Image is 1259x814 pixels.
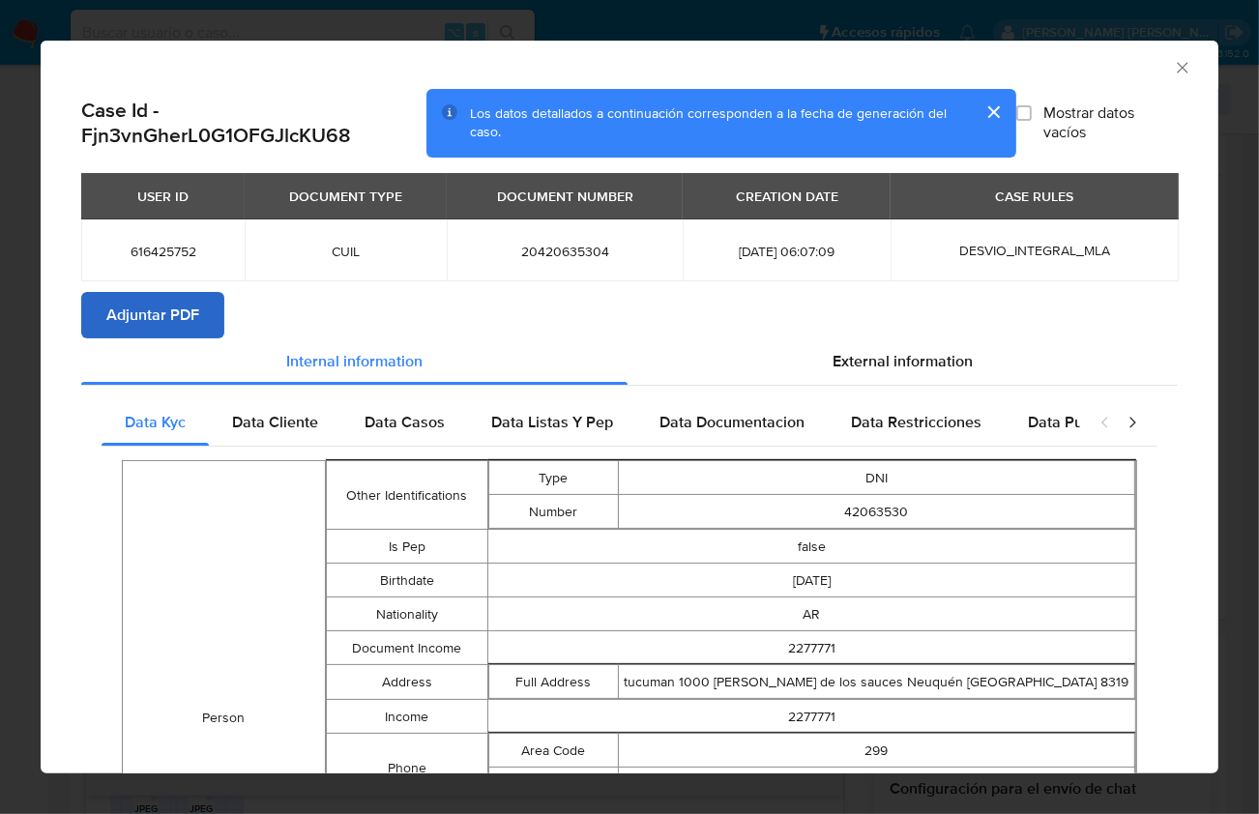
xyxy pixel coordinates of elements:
span: Data Listas Y Pep [491,411,613,433]
td: Income [326,700,487,734]
div: CASE RULES [984,180,1086,213]
div: Detailed internal info [102,399,1080,446]
td: [DATE] [488,564,1136,597]
td: Other Identifications [326,461,487,530]
span: DESVIO_INTEGRAL_MLA [959,241,1110,260]
span: 616425752 [104,243,221,260]
td: Nationality [326,597,487,631]
button: Adjuntar PDF [81,292,224,338]
td: 42063530 [618,495,1134,529]
span: Los datos detallados a continuación corresponden a la fecha de generación del caso. [470,103,947,142]
td: Phone [326,734,487,802]
span: Internal information [286,350,423,372]
button: Cerrar ventana [1173,58,1190,75]
span: Mostrar datos vacíos [1043,103,1178,142]
span: CUIL [268,243,424,260]
td: 5970891 [618,768,1134,801]
span: Data Kyc [125,411,186,433]
td: Area Code [489,734,619,768]
span: Data Restricciones [851,411,981,433]
td: Full Address [489,665,619,699]
div: DOCUMENT NUMBER [485,180,645,213]
span: Adjuntar PDF [106,294,199,336]
div: CREATION DATE [724,180,850,213]
span: Data Cliente [232,411,318,433]
td: DNI [618,461,1134,495]
td: Address [326,665,487,700]
div: closure-recommendation-modal [41,41,1218,773]
td: Document Income [326,631,487,665]
td: 2277771 [488,700,1136,734]
td: Birthdate [326,564,487,597]
div: USER ID [126,180,200,213]
span: Data Documentacion [659,411,805,433]
td: Is Pep [326,530,487,564]
td: AR [488,597,1136,631]
td: 299 [618,734,1134,768]
td: 2277771 [488,631,1136,665]
span: [DATE] 06:07:09 [706,243,867,260]
h2: Case Id - Fjn3vnGherL0G1OFGJlcKU68 [81,98,426,149]
button: cerrar [970,89,1016,135]
div: Detailed info [81,338,1178,385]
input: Mostrar datos vacíos [1016,105,1032,121]
td: tucuman 1000 [PERSON_NAME] de los sauces Neuquén [GEOGRAPHIC_DATA] 8319 [618,665,1134,699]
span: Data Casos [365,411,445,433]
td: Number [489,768,619,801]
span: 20420635304 [470,243,659,260]
td: Number [489,495,619,529]
td: false [488,530,1136,564]
td: Type [489,461,619,495]
span: Data Publicaciones [1028,411,1161,433]
div: DOCUMENT TYPE [278,180,414,213]
span: External information [833,350,973,372]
